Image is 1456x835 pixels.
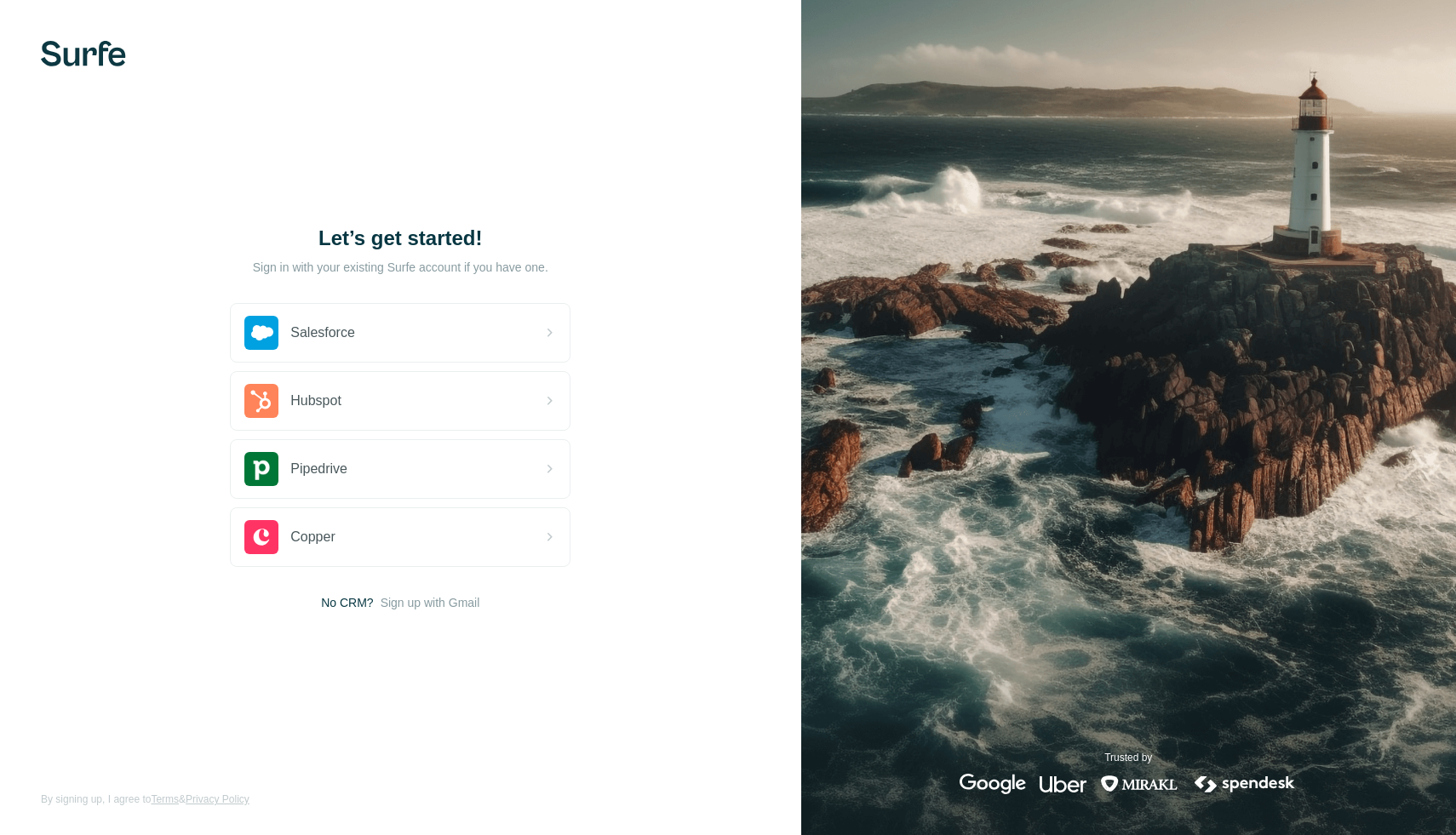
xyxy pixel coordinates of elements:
[230,225,570,252] h1: Let’s get started!
[186,793,249,805] a: Privacy Policy
[253,259,548,276] p: Sign in with your existing Surfe account if you have one.
[244,316,278,350] img: salesforce's logo
[244,384,278,418] img: hubspot's logo
[1040,774,1086,794] img: uber's logo
[1192,774,1298,794] img: spendesk's logo
[244,520,278,554] img: copper's logo
[290,323,355,343] span: Salesforce
[1100,774,1178,794] img: mirakl's logo
[290,391,341,411] span: Hubspot
[151,793,179,805] a: Terms
[290,459,347,479] span: Pipedrive
[41,792,249,807] span: By signing up, I agree to &
[1104,750,1152,765] p: Trusted by
[960,774,1026,794] img: google's logo
[244,452,278,486] img: pipedrive's logo
[41,41,126,66] img: Surfe's logo
[381,594,480,611] button: Sign up with Gmail
[290,527,335,547] span: Copper
[321,594,373,611] span: No CRM?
